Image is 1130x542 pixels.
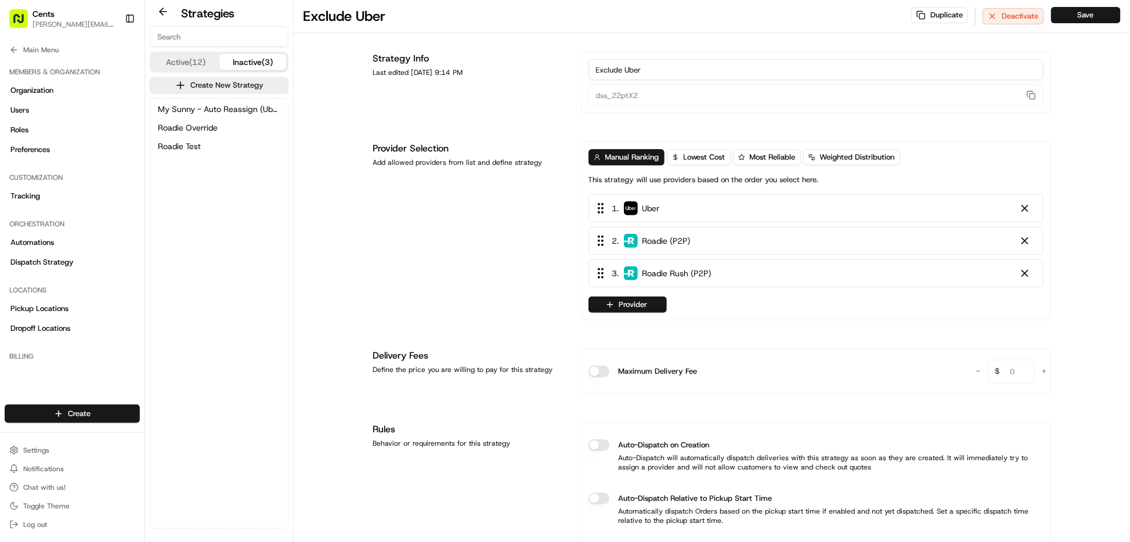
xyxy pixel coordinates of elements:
span: Lowest Cost [684,152,725,162]
a: Users [5,101,140,120]
span: Uber [642,203,660,214]
button: [PERSON_NAME][EMAIL_ADDRESS][DOMAIN_NAME] [33,20,115,29]
span: Preferences [10,144,50,155]
span: Knowledge Base [23,259,89,271]
img: Masood Aslam [12,169,30,187]
a: Preferences [5,140,140,159]
button: Most Reliable [733,149,801,165]
h1: Provider Selection [373,142,567,156]
button: Settings [5,442,140,458]
button: Main Menu [5,42,140,58]
span: Create [68,409,91,419]
span: Users [10,105,29,115]
button: Manual Ranking [589,149,665,165]
span: • [96,180,100,189]
a: Automations [5,233,140,252]
a: Roles [5,121,140,139]
div: We're available if you need us! [52,122,160,132]
span: Weighted Distribution [820,152,895,162]
h1: Strategy Info [373,52,567,66]
span: Roles [10,125,28,135]
a: Dropoff Locations [5,319,140,338]
img: 1732323095091-59ea418b-cfe3-43c8-9ae0-d0d06d6fd42c [24,111,45,132]
div: 2. Roadie (P2P) [589,227,1044,255]
span: Roadie Test [158,140,201,152]
p: Automatically dispatch Orders based on the pickup start time if enabled and not yet dispatched. S... [589,507,1044,525]
span: [PERSON_NAME] [36,180,94,189]
span: Most Reliable [750,152,796,162]
button: Active (12) [152,54,219,70]
div: 3. Roadie Rush (P2P) [589,259,1044,287]
span: Roadie Override [158,122,218,133]
button: Create [5,404,140,423]
button: Save [1051,7,1121,23]
div: Billing [5,347,140,366]
span: • [38,211,42,221]
div: 1. Uber [589,194,1044,222]
p: Auto-Dispatch will automatically dispatch deliveries with this strategy as soon as they are creat... [589,453,1044,472]
button: Cents [33,8,55,20]
span: Roadie Rush (P2P) [642,268,712,279]
button: Create New Strategy [150,77,288,93]
div: Locations [5,281,140,299]
a: Dispatch Strategy [5,253,140,272]
button: Duplicate [911,7,968,23]
span: Notifications [23,464,64,474]
span: Chat with us! [23,483,66,492]
button: Inactive (3) [219,54,287,70]
img: 1736555255976-a54dd68f-1ca7-489b-9aae-adbdc363a1c4 [23,180,33,190]
span: Automations [10,237,54,248]
img: uber-new-logo.jpeg [624,201,638,215]
label: Auto-Dispatch on Creation [619,439,710,451]
div: Past conversations [12,151,74,160]
span: Log out [23,520,47,529]
button: Toggle Theme [5,498,140,514]
img: roadie-logo-v2.jpg [624,234,638,248]
div: 3 . [594,267,712,280]
h1: Delivery Fees [373,349,567,363]
a: Organization [5,81,140,100]
span: API Documentation [110,259,186,271]
span: Dropoff Locations [10,323,70,334]
span: Settings [23,446,49,455]
div: Members & Organization [5,63,140,81]
img: 1736555255976-a54dd68f-1ca7-489b-9aae-adbdc363a1c4 [12,111,33,132]
div: Define the price you are willing to pay for this strategy [373,365,567,374]
span: Dispatch Strategy [10,257,74,268]
div: Last edited [DATE] 9:14 PM [373,68,567,77]
button: Lowest Cost [667,149,731,165]
span: My Sunny - Auto Reassign (Uber Only) [158,103,280,115]
label: Auto-Dispatch Relative to Pickup Start Time [619,493,772,504]
div: Start new chat [52,111,190,122]
button: Roadie Override [153,120,286,136]
a: Pickup Locations [5,299,140,318]
button: Chat with us! [5,479,140,496]
div: Behavior or requirements for this strategy [373,439,567,448]
img: roadie-logo-v2.jpg [624,266,638,280]
p: This strategy will use providers based on the order you select here. [589,175,819,185]
button: Cents[PERSON_NAME][EMAIL_ADDRESS][DOMAIN_NAME] [5,5,120,32]
a: Tracking [5,187,140,205]
div: Orchestration [5,215,140,233]
input: Search [150,26,288,47]
span: Manual Ranking [605,152,659,162]
span: Toggle Theme [23,501,70,511]
input: Clear [30,75,192,87]
button: Provider [589,297,667,313]
div: 💻 [98,261,107,270]
button: Start new chat [197,114,211,128]
span: Roadie (P2P) [642,235,691,247]
a: Powered byPylon [82,287,140,297]
div: 📗 [12,261,21,270]
label: Maximum Delivery Fee [619,366,698,377]
p: Welcome 👋 [12,46,211,65]
a: Roadie Test [153,138,286,154]
span: Organization [10,85,53,96]
div: 2 . [594,234,691,247]
span: $ [991,362,1005,385]
span: Tracking [10,191,40,201]
span: Main Menu [23,45,59,55]
button: Log out [5,516,140,533]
